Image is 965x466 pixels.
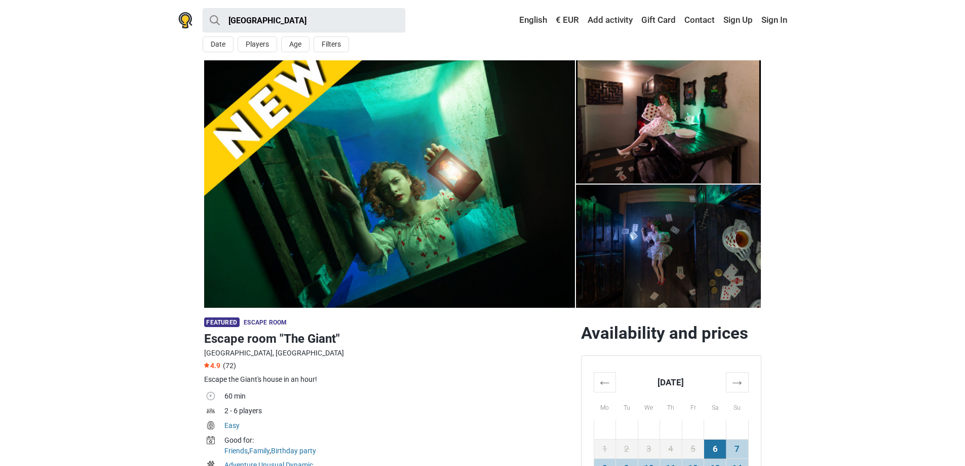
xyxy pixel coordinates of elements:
h1: Escape room "The Giant" [204,330,573,348]
img: Escape room "The Giant" photo 4 [576,60,761,184]
a: Family [249,447,269,455]
div: [GEOGRAPHIC_DATA], [GEOGRAPHIC_DATA] [204,348,573,359]
img: Escape room "The Giant" photo 13 [204,60,575,308]
input: try “London” [203,8,405,32]
button: Filters [314,37,349,52]
a: Contact [682,11,717,29]
a: Escape room "The Giant" photo 3 [576,60,761,184]
td: 2 - 6 players [224,405,573,419]
a: Gift Card [639,11,678,29]
h2: Availability and prices [581,323,761,343]
a: Add activity [585,11,635,29]
button: Date [203,37,234,52]
th: Tu [616,392,638,420]
th: → [726,372,748,392]
th: Fr [682,392,704,420]
img: English [512,17,519,24]
td: , , [224,434,573,459]
td: 7 [726,439,748,458]
a: Easy [224,421,240,429]
th: Sa [704,392,726,420]
span: Escape room [244,319,287,326]
a: Escape room "The Giant" photo 12 [204,60,575,308]
td: 1 [594,439,616,458]
button: Players [238,37,277,52]
a: Friends [224,447,248,455]
span: Featured [204,317,240,327]
td: 2 [616,439,638,458]
a: Birthday party [271,447,316,455]
img: Escape room "The Giant" photo 5 [576,185,761,308]
td: 5 [682,439,704,458]
th: ← [594,372,616,392]
div: Good for: [224,435,573,446]
span: (72) [223,362,236,370]
img: Nowescape logo [178,12,192,28]
div: Escape the Giant's house in an hour! [204,374,573,385]
th: We [638,392,660,420]
th: [DATE] [616,372,726,392]
span: 4.9 [204,362,220,370]
td: 4 [660,439,682,458]
a: Escape room "The Giant" photo 4 [576,185,761,308]
th: Th [660,392,682,420]
a: € EUR [553,11,582,29]
a: Sign In [759,11,787,29]
a: English [510,11,550,29]
td: 60 min [224,390,573,405]
button: Age [281,37,310,52]
th: Su [726,392,748,420]
a: Sign Up [721,11,755,29]
td: 6 [704,439,726,458]
td: 3 [638,439,660,458]
th: Mo [594,392,616,420]
img: Star [204,363,209,368]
